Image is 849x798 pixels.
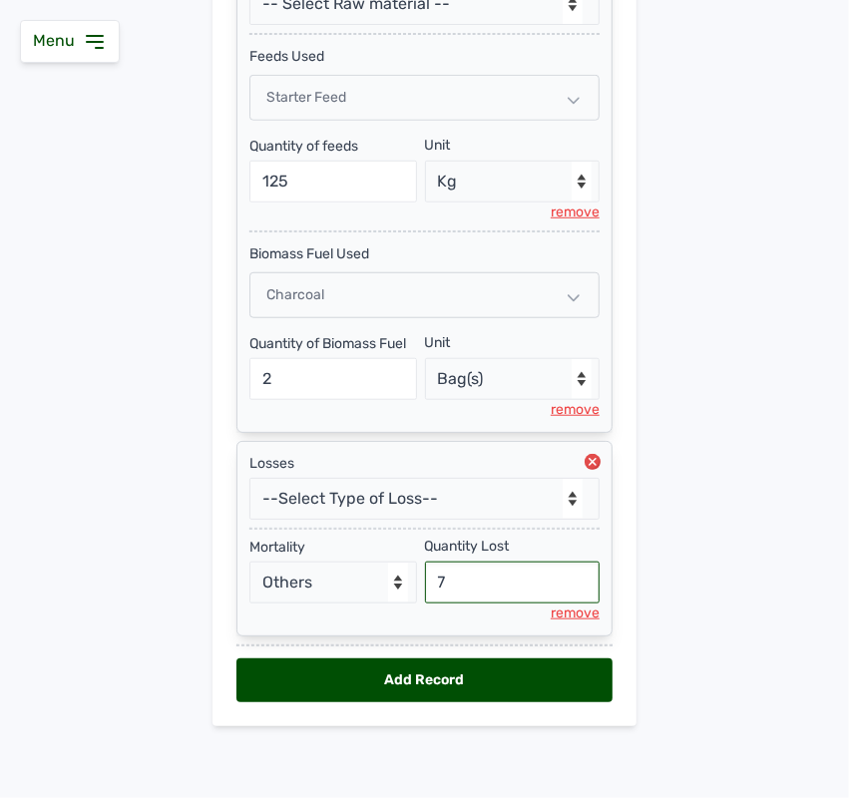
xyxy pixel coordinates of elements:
[249,35,600,67] div: feeds Used
[266,286,324,303] span: Charcoal
[33,31,107,50] a: Menu
[266,89,346,106] span: Starter feed
[249,454,600,474] div: Losses
[249,232,600,264] div: Biomass Fuel Used
[551,202,600,222] div: remove
[236,658,613,702] div: Add Record
[249,137,417,157] div: Quantity of feeds
[551,400,600,420] div: remove
[33,31,83,50] span: Menu
[425,136,451,156] div: Unit
[249,538,417,558] div: Mortality
[425,537,510,557] div: Quantity Lost
[551,603,600,623] div: remove
[249,334,417,354] div: Quantity of Biomass Fuel
[425,333,451,353] div: Unit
